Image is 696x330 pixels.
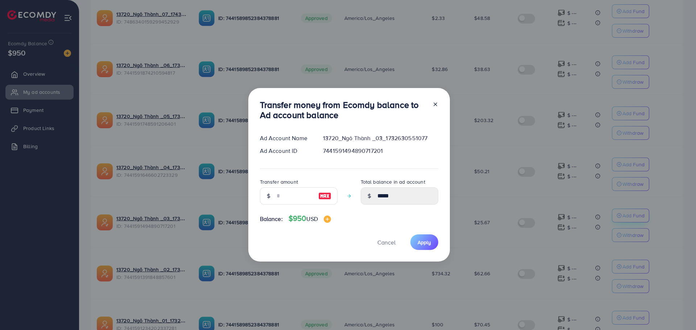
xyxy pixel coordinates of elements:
iframe: Chat [665,297,691,325]
button: Cancel [368,234,405,250]
span: Cancel [377,238,395,246]
h4: $950 [289,214,331,223]
div: 7441591494890717201 [317,147,444,155]
button: Apply [410,234,438,250]
h3: Transfer money from Ecomdy balance to Ad account balance [260,100,427,121]
img: image [318,192,331,200]
span: Balance: [260,215,283,223]
label: Transfer amount [260,178,298,185]
img: image [324,216,331,223]
span: Apply [418,239,431,246]
div: Ad Account ID [254,147,318,155]
label: Total balance in ad account [361,178,425,185]
div: Ad Account Name [254,134,318,142]
span: USD [306,215,318,223]
div: 13720_Ngô Thành _03_1732630551077 [317,134,444,142]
